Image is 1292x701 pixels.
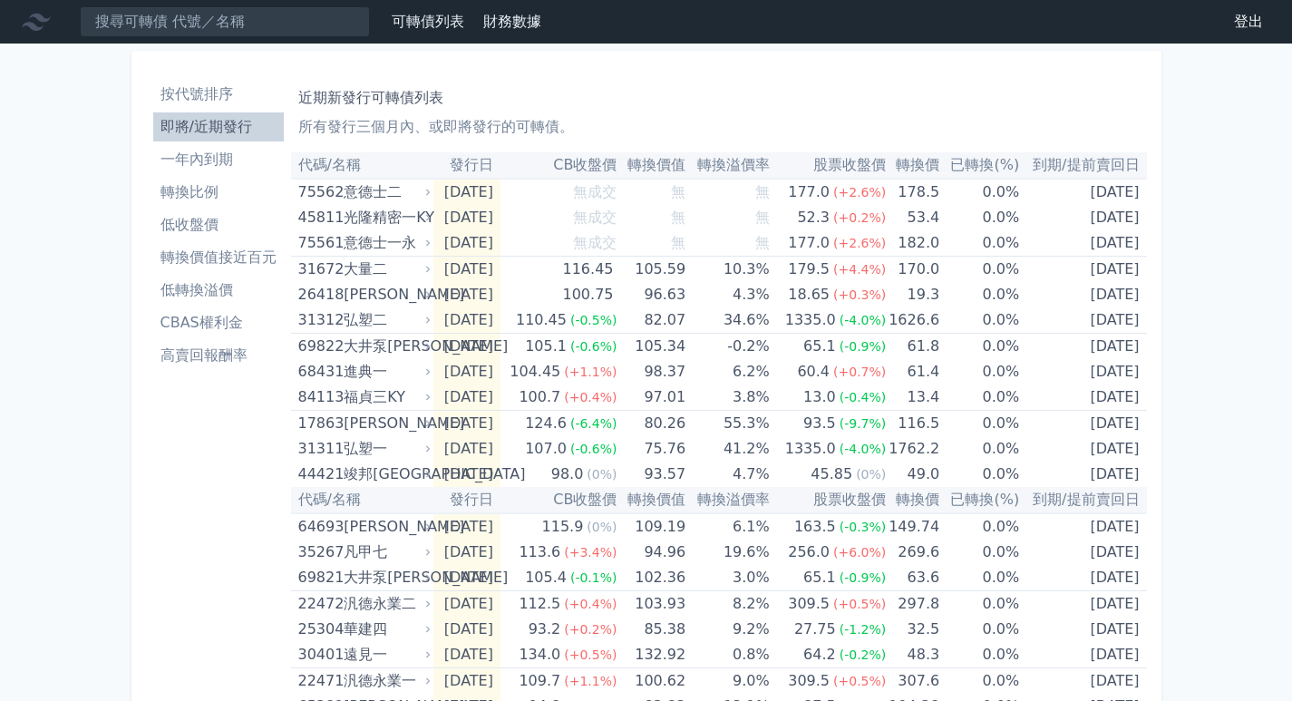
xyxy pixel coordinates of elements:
span: (-6.4%) [570,416,617,431]
span: 無 [755,234,770,251]
td: 61.4 [886,359,939,385]
div: 75561 [298,230,340,256]
td: [DATE] [433,642,500,668]
td: [DATE] [433,307,500,334]
a: 一年內到期 [153,145,284,174]
span: (+2.6%) [833,185,886,200]
div: 112.5 [515,591,564,617]
th: 已轉換(%) [939,152,1019,179]
td: 53.4 [886,205,939,230]
div: 31672 [298,257,340,282]
td: 9.2% [685,617,770,642]
div: 大井泵[PERSON_NAME] [344,565,427,590]
div: 45811 [298,205,340,230]
span: 無成交 [573,234,617,251]
input: 搜尋可轉債 代號／名稱 [80,6,370,37]
td: 109.19 [617,513,685,540]
span: 無 [755,183,770,200]
div: 22472 [298,591,340,617]
div: 134.0 [515,642,564,667]
div: 意德士二 [344,180,427,205]
td: [DATE] [1019,307,1146,334]
div: [PERSON_NAME] [344,514,427,540]
div: 弘塑二 [344,307,427,333]
span: (+0.2%) [564,622,617,637]
a: 低收盤價 [153,210,284,239]
td: 93.57 [617,462,685,487]
span: (+6.0%) [833,545,886,560]
div: [PERSON_NAME] [344,411,427,436]
span: 無 [671,183,685,200]
div: 25304 [298,617,340,642]
div: 26418 [298,282,340,307]
td: 0.0% [939,282,1019,307]
td: 3.8% [685,385,770,411]
th: 到期/提前賣回日 [1019,487,1146,513]
span: (+4.4%) [833,262,886,277]
td: 49.0 [886,462,939,487]
td: [DATE] [1019,359,1146,385]
td: [DATE] [433,359,500,385]
div: 意德士一永 [344,230,427,256]
div: 30401 [298,642,340,667]
div: 93.5 [800,411,840,436]
td: 0.0% [939,307,1019,334]
th: 代碼/名稱 [291,487,434,513]
td: 0.0% [939,205,1019,230]
td: 82.07 [617,307,685,334]
div: 22471 [298,668,340,694]
div: 104.45 [506,359,564,385]
td: 55.3% [685,411,770,437]
th: 轉換價 [886,487,939,513]
td: 100.62 [617,668,685,695]
span: (0%) [856,467,886,482]
div: 93.2 [525,617,565,642]
h1: 近期新發行可轉債列表 [298,87,1140,109]
div: 110.45 [512,307,570,333]
div: 177.0 [784,180,833,205]
td: [DATE] [1019,565,1146,591]
span: (+0.5%) [564,647,617,662]
li: 轉換比例 [153,181,284,203]
td: [DATE] [1019,385,1146,411]
div: 華建四 [344,617,427,642]
td: 0.0% [939,617,1019,642]
th: 轉換溢價率 [685,487,770,513]
td: 132.92 [617,642,685,668]
td: 0.0% [939,668,1019,695]
div: 31312 [298,307,340,333]
th: CB收盤價 [500,487,617,513]
td: 0.0% [939,642,1019,668]
td: [DATE] [1019,540,1146,565]
div: 31311 [298,436,340,462]
div: 163.5 [791,514,840,540]
th: 轉換價 [886,152,939,179]
span: (-0.1%) [570,570,617,585]
td: [DATE] [1019,230,1146,257]
td: 0.0% [939,334,1019,360]
td: 0.0% [939,411,1019,437]
td: 19.6% [685,540,770,565]
div: 113.6 [515,540,564,565]
td: [DATE] [433,617,500,642]
td: 0.0% [939,436,1019,462]
div: 竣邦[GEOGRAPHIC_DATA] [344,462,427,487]
td: 85.38 [617,617,685,642]
th: 發行日 [433,487,500,513]
td: 116.5 [886,411,939,437]
td: 0.0% [939,359,1019,385]
td: [DATE] [433,591,500,618]
td: 0.0% [939,257,1019,283]
td: [DATE] [1019,179,1146,205]
a: CBAS權利金 [153,308,284,337]
div: 遠見一 [344,642,427,667]
td: 98.37 [617,359,685,385]
td: 97.01 [617,385,685,411]
div: 65.1 [800,565,840,590]
span: (-0.6%) [570,339,617,354]
p: 所有發行三個月內、或即將發行的可轉債。 [298,116,1140,138]
td: 8.2% [685,591,770,618]
span: (-1.2%) [840,622,887,637]
div: 汎德永業二 [344,591,427,617]
div: 44421 [298,462,340,487]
